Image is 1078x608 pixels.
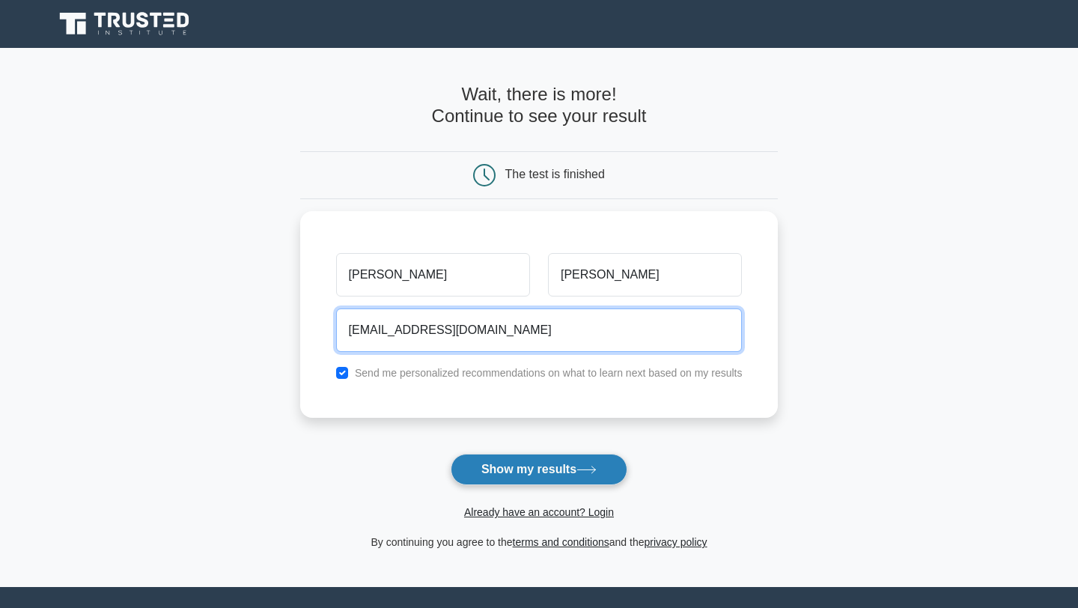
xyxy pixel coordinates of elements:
a: Already have an account? Login [464,506,614,518]
div: The test is finished [505,168,605,180]
a: terms and conditions [513,536,609,548]
label: Send me personalized recommendations on what to learn next based on my results [355,367,743,379]
div: By continuing you agree to the and the [291,533,788,551]
input: Last name [548,253,742,297]
a: privacy policy [645,536,707,548]
h4: Wait, there is more! Continue to see your result [300,84,779,127]
input: First name [336,253,530,297]
button: Show my results [451,454,627,485]
input: Email [336,308,743,352]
